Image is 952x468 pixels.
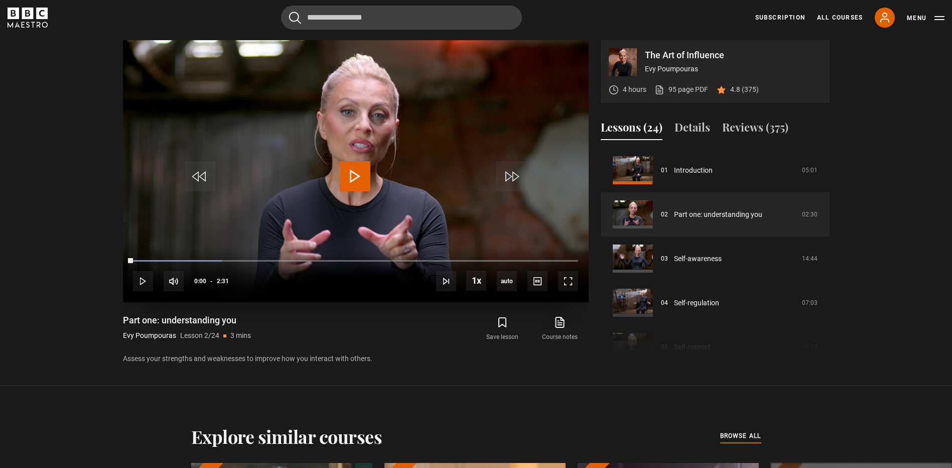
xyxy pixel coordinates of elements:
[123,354,589,364] p: Assess your strengths and weaknesses to improve how you interact with others.
[720,431,761,441] span: browse all
[133,260,578,262] div: Progress Bar
[645,51,822,60] p: The Art of Influence
[133,271,153,291] button: Play
[720,431,761,442] a: browse all
[527,271,548,291] button: Captions
[497,271,517,291] div: Current quality: 360p
[558,271,578,291] button: Fullscreen
[674,119,710,140] button: Details
[674,298,719,308] a: Self-regulation
[164,271,184,291] button: Mute
[123,40,589,302] video-js: Video Player
[191,426,382,447] h2: Explore similar courses
[674,209,762,220] a: Part one: understanding you
[730,84,759,95] p: 4.8 (375)
[194,272,206,290] span: 0:00
[623,84,646,95] p: 4 hours
[436,271,456,291] button: Next Lesson
[654,84,708,95] a: 95 page PDF
[281,6,522,30] input: Search
[123,330,176,341] p: Evy Poumpouras
[531,314,588,343] a: Course notes
[474,314,531,343] button: Save lesson
[601,119,662,140] button: Lessons (24)
[230,330,251,341] p: 3 mins
[210,278,213,285] span: -
[674,165,713,176] a: Introduction
[907,13,944,23] button: Toggle navigation
[466,271,486,291] button: Playback Rate
[722,119,788,140] button: Reviews (375)
[180,330,219,341] p: Lesson 2/24
[123,314,251,326] h1: Part one: understanding you
[817,13,863,22] a: All Courses
[755,13,805,22] a: Subscription
[497,271,517,291] span: auto
[289,12,301,24] button: Submit the search query
[217,272,229,290] span: 2:31
[8,8,48,28] svg: BBC Maestro
[645,64,822,74] p: Evy Poumpouras
[674,254,722,264] a: Self-awareness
